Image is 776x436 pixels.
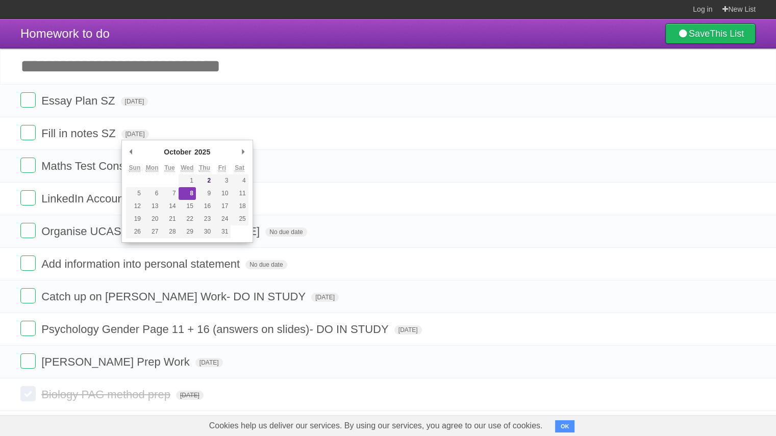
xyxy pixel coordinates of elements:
span: LinkedIn Account? [41,192,136,205]
button: 24 [213,213,231,225]
span: Fill in notes SZ [41,127,118,140]
button: 15 [179,200,196,213]
button: 4 [231,174,248,187]
span: Homework to do [20,27,110,40]
span: Psychology Gender Page 11 + 16 (answers on slides)- DO IN STUDY [41,323,391,336]
abbr: Thursday [199,164,210,172]
label: Done [20,353,36,369]
label: Done [20,321,36,336]
span: Cookies help us deliver our services. By using our services, you agree to our use of cookies. [199,416,553,436]
button: 13 [143,200,161,213]
abbr: Sunday [129,164,141,172]
button: Previous Month [126,144,136,160]
label: Done [20,190,36,206]
label: Done [20,158,36,173]
span: [DATE] [176,391,204,400]
button: 11 [231,187,248,200]
button: 21 [161,213,178,225]
button: 12 [126,200,143,213]
button: 30 [196,225,213,238]
span: Maths Test Consolidation [41,160,169,172]
button: Next Month [238,144,248,160]
button: 6 [143,187,161,200]
button: 17 [213,200,231,213]
abbr: Monday [146,164,159,172]
label: Done [20,125,36,140]
abbr: Friday [218,164,226,172]
span: [DATE] [311,293,339,302]
b: This List [710,29,744,39]
label: Done [20,223,36,238]
abbr: Saturday [235,164,244,172]
span: [DATE] [121,130,149,139]
button: 20 [143,213,161,225]
button: 14 [161,200,178,213]
a: SaveThis List [665,23,756,44]
button: 2 [196,174,213,187]
button: 19 [126,213,143,225]
span: [PERSON_NAME] Prep Work [41,355,192,368]
button: 7 [161,187,178,200]
button: 27 [143,225,161,238]
button: 5 [126,187,143,200]
button: 10 [213,187,231,200]
button: 18 [231,200,248,213]
button: 16 [196,200,213,213]
span: [DATE] [121,97,148,106]
div: October [162,144,193,160]
button: 31 [213,225,231,238]
button: 8 [179,187,196,200]
span: Catch up on [PERSON_NAME] Work- DO IN STUDY [41,290,308,303]
span: [DATE] [394,325,422,335]
abbr: Wednesday [181,164,193,172]
button: 29 [179,225,196,238]
button: 28 [161,225,178,238]
label: Done [20,386,36,401]
span: No due date [265,227,307,237]
label: Done [20,255,36,271]
button: 26 [126,225,143,238]
span: [DATE] [195,358,223,367]
button: 22 [179,213,196,225]
button: 25 [231,213,248,225]
span: No due date [245,260,287,269]
span: Add information into personal statement [41,258,242,270]
abbr: Tuesday [164,164,174,172]
span: Essay Plan SZ [41,94,117,107]
label: Done [20,288,36,303]
button: 3 [213,174,231,187]
button: 1 [179,174,196,187]
button: OK [555,420,575,432]
span: Biology PAG method prep [41,388,173,401]
button: 9 [196,187,213,200]
div: 2025 [193,144,212,160]
label: Done [20,92,36,108]
button: 23 [196,213,213,225]
span: Organise UCAS meeting [PERSON_NAME] [41,225,262,238]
